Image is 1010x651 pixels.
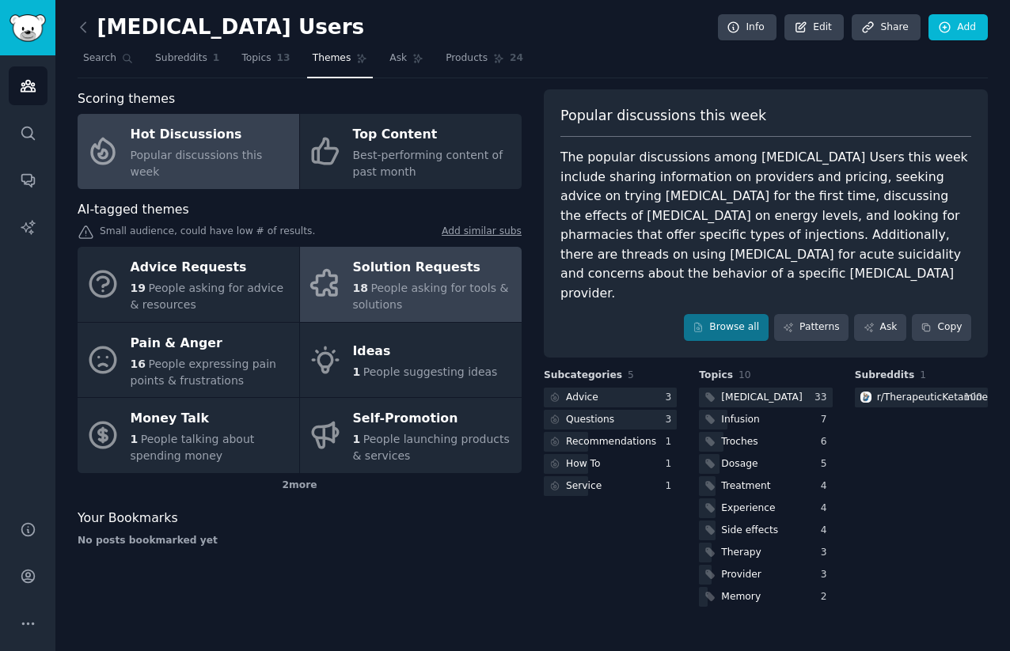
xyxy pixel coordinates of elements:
div: Top Content [353,123,514,148]
a: Subreddits1 [150,46,225,78]
a: Search [78,46,139,78]
a: Therapy3 [699,543,832,562]
span: Search [83,51,116,66]
span: AI-tagged themes [78,200,189,220]
a: Ideas1People suggesting ideas [300,323,522,398]
div: [MEDICAL_DATA] [721,391,802,405]
a: Hot DiscussionsPopular discussions this week [78,114,299,189]
a: Service1 [544,476,677,496]
span: Subreddits [855,369,915,383]
div: How To [566,457,601,471]
a: Questions3 [544,410,677,430]
a: Themes [307,46,374,78]
span: 24 [510,51,523,66]
a: [MEDICAL_DATA]33 [699,388,832,407]
div: 1 [666,457,678,471]
div: 4 [821,524,833,538]
h2: [MEDICAL_DATA] Users [78,15,364,40]
div: 4 [821,501,833,516]
span: Your Bookmarks [78,509,178,528]
a: TherapeuticKetaminer/TherapeuticKetamine100 [855,388,988,407]
div: 3 [821,568,833,582]
a: Money Talk1People talking about spending money [78,398,299,473]
div: 2 [821,590,833,604]
span: Topics [699,369,733,383]
span: People asking for advice & resources [131,282,284,311]
div: No posts bookmarked yet [78,534,522,548]
span: 1 [353,433,361,445]
a: Infusion7 [699,410,832,430]
div: 1 [666,479,678,494]
a: Solution Requests18People asking for tools & solutions [300,247,522,322]
a: Pain & Anger16People expressing pain points & frustrations [78,323,299,398]
a: Browse all [684,314,769,341]
div: Questions [566,413,614,427]
img: TherapeuticKetamine [860,392,871,403]
span: People expressing pain points & frustrations [131,358,276,387]
a: Topics13 [236,46,295,78]
a: Experience4 [699,498,832,518]
span: 5 [628,369,634,380]
span: People talking about spending money [131,433,255,462]
a: Share [852,14,920,41]
div: Advice [566,391,598,405]
a: Advice3 [544,388,677,407]
div: Self-Promotion [353,407,514,432]
a: Memory2 [699,587,832,607]
a: Recommendations1 [544,432,677,452]
a: Ask [384,46,429,78]
a: Provider3 [699,565,832,585]
div: Experience [721,501,775,516]
div: 6 [821,435,833,449]
a: Products24 [440,46,529,78]
div: Therapy [721,546,761,560]
div: Pain & Anger [131,331,291,356]
span: Products [446,51,488,66]
div: 3 [821,546,833,560]
a: Treatment4 [699,476,832,496]
div: Ideas [353,339,498,365]
a: Edit [784,14,844,41]
span: Subcategories [544,369,622,383]
span: 1 [213,51,220,66]
div: Money Talk [131,407,291,432]
div: 3 [666,391,678,405]
div: 4 [821,479,833,494]
button: Copy [912,314,971,341]
div: Solution Requests [353,255,514,281]
span: Topics [241,51,271,66]
img: GummySearch logo [9,14,46,42]
div: Memory [721,590,761,604]
div: Side effects [721,524,778,538]
span: 10 [739,369,751,380]
div: Treatment [721,479,770,494]
div: Advice Requests [131,255,291,281]
span: 1 [353,365,361,378]
span: Scoring themes [78,89,175,109]
div: 2 more [78,473,522,498]
a: Self-Promotion1People launching products & services [300,398,522,473]
div: 1 [666,435,678,449]
div: Small audience, could have low # of results. [78,225,522,241]
span: Themes [313,51,351,66]
span: 19 [131,282,146,294]
a: Patterns [774,314,849,341]
span: 18 [353,282,368,294]
div: 7 [821,413,833,427]
div: r/ TherapeuticKetamine [877,391,988,405]
a: Side effects4 [699,520,832,540]
a: Troches6 [699,432,832,452]
span: People launching products & services [353,433,510,462]
div: Infusion [721,413,760,427]
div: 5 [821,457,833,471]
span: 16 [131,358,146,370]
span: Popular discussions this week [131,149,263,178]
span: Ask [389,51,407,66]
div: 33 [814,391,833,405]
a: How To1 [544,454,677,474]
a: Ask [854,314,906,341]
a: Add similar subs [442,225,522,241]
a: Add [928,14,988,41]
div: Dosage [721,457,757,471]
div: 3 [666,413,678,427]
